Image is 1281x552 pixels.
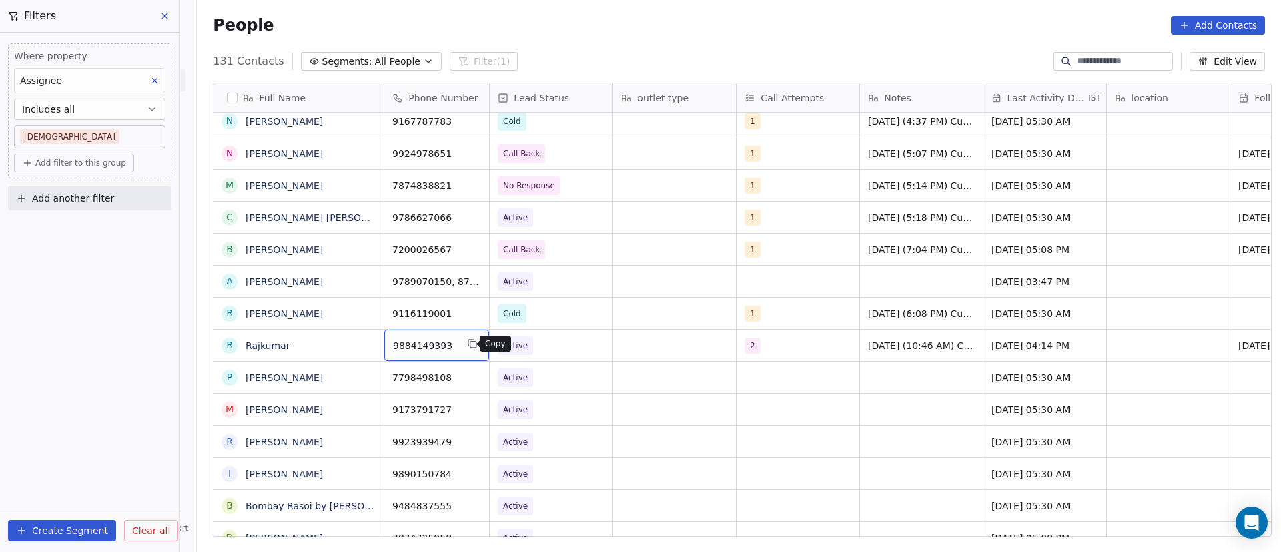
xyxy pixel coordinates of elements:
[226,210,233,224] div: C
[408,91,478,105] span: Phone Number
[868,307,975,320] span: [DATE] (6:08 PM) Customer is looking for his personal use.
[503,147,540,160] span: Call Back
[392,275,481,288] span: 9789070150, 8778353468
[503,211,528,224] span: Active
[991,499,1098,513] span: [DATE] 05:30 AM
[745,306,761,322] span: 1
[991,275,1098,288] span: [DATE] 03:47 PM
[868,179,975,192] span: [DATE] (5:14 PM) Customer didn't pickup call. Whatsapp message send.
[246,180,323,191] a: [PERSON_NAME]
[1131,91,1168,105] span: location
[392,531,481,545] span: 7874725958
[213,53,284,69] span: 131 Contacts
[485,338,506,349] p: Copy
[991,435,1098,449] span: [DATE] 05:30 AM
[246,501,407,511] a: Bombay Rasoi by [PERSON_NAME]
[392,147,481,160] span: 9924978651
[737,83,859,112] div: Call Attempts
[392,403,481,417] span: 9173791727
[884,91,911,105] span: Notes
[246,276,323,287] a: [PERSON_NAME]
[490,83,612,112] div: Lead Status
[226,338,233,352] div: R
[259,91,306,105] span: Full Name
[226,114,233,128] div: N
[991,179,1098,192] span: [DATE] 05:30 AM
[991,339,1098,352] span: [DATE] 04:14 PM
[227,274,234,288] div: A
[503,435,528,449] span: Active
[868,115,975,128] span: [DATE] (4:37 PM) Customer not interested as now.
[246,308,323,319] a: [PERSON_NAME]
[384,83,489,112] div: Phone Number
[637,91,689,105] span: outlet type
[246,148,323,159] a: [PERSON_NAME]
[375,55,420,69] span: All People
[226,146,233,160] div: N
[868,339,975,352] span: [DATE] (10:46 AM) Customer didn't pickup call. Whatsapp message send.
[226,178,234,192] div: M
[503,531,528,545] span: Active
[213,83,384,112] div: Full Name
[213,113,384,537] div: grid
[246,372,323,383] a: [PERSON_NAME]
[392,243,481,256] span: 7200026567
[613,83,736,112] div: outlet type
[392,179,481,192] span: 7874838821
[991,467,1098,481] span: [DATE] 05:30 AM
[991,371,1098,384] span: [DATE] 05:30 AM
[745,242,761,258] span: 1
[991,115,1098,128] span: [DATE] 05:30 AM
[246,469,323,479] a: [PERSON_NAME]
[983,83,1106,112] div: Last Activity DateIST
[991,403,1098,417] span: [DATE] 05:30 AM
[503,275,528,288] span: Active
[991,531,1098,545] span: [DATE] 05:08 PM
[503,467,528,481] span: Active
[246,244,323,255] a: [PERSON_NAME]
[503,339,528,352] span: Active
[392,467,481,481] span: 9890150784
[226,402,234,417] div: M
[1190,52,1265,71] button: Edit View
[392,371,481,384] span: 7798498108
[745,338,761,354] span: 2
[1088,93,1101,103] span: IST
[227,370,232,384] div: P
[860,83,983,112] div: Notes
[246,340,290,351] a: Rajkumar
[450,52,518,71] button: Filter(1)
[991,147,1098,160] span: [DATE] 05:30 AM
[1007,91,1086,105] span: Last Activity Date
[246,116,323,127] a: [PERSON_NAME]
[393,339,456,352] span: 9884149393
[503,243,540,256] span: Call Back
[503,115,521,128] span: Cold
[745,113,761,129] span: 1
[991,243,1098,256] span: [DATE] 05:08 PM
[392,307,481,320] span: 9116119001
[503,499,528,513] span: Active
[392,115,481,128] span: 9167787783
[246,437,323,447] a: [PERSON_NAME]
[1236,507,1268,539] div: Open Intercom Messenger
[991,307,1098,320] span: [DATE] 05:30 AM
[868,243,975,256] span: [DATE] (7:04 PM) Customer busy whatsapp details shared
[745,178,761,194] span: 1
[1107,83,1230,112] div: location
[322,55,372,69] span: Segments:
[392,435,481,449] span: 9923939479
[227,242,234,256] div: B
[227,499,234,513] div: B
[761,91,824,105] span: Call Attempts
[246,533,323,543] a: [PERSON_NAME]
[246,404,323,415] a: [PERSON_NAME]
[503,371,528,384] span: Active
[228,467,231,481] div: I
[226,306,233,320] div: R
[392,499,481,513] span: 9484837555
[503,307,521,320] span: Cold
[503,403,528,417] span: Active
[868,211,975,224] span: [DATE] (5:18 PM) Customer requested details and whatsapp and customer will call if needed.
[226,531,234,545] div: D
